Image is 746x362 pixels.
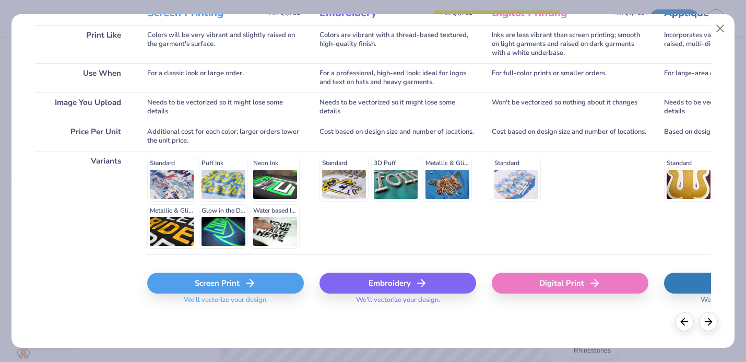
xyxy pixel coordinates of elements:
[35,25,132,63] div: Print Like
[147,25,304,63] div: Colors will be very vibrant and slightly raised on the garment's surface.
[35,122,132,151] div: Price Per Unit
[319,273,476,294] div: Embroidery
[319,63,476,92] div: For a professional, high-end look; ideal for logos and text on hats and heavy garments.
[147,92,304,122] div: Needs to be vectorized so it might lose some details
[180,296,272,311] span: We'll vectorize your design.
[492,122,648,151] div: Cost based on design size and number of locations.
[147,63,304,92] div: For a classic look or large order.
[492,273,648,294] div: Digital Print
[35,92,132,122] div: Image You Upload
[492,25,648,63] div: Inks are less vibrant than screen printing; smooth on light garments and raised on dark garments ...
[352,296,444,311] span: We'll vectorize your design.
[492,92,648,122] div: Won't be vectorized so nothing about it changes
[147,122,304,151] div: Additional cost for each color; larger orders lower the unit price.
[35,63,132,92] div: Use When
[35,151,132,254] div: Variants
[147,273,304,294] div: Screen Print
[319,92,476,122] div: Needs to be vectorized so it might lose some details
[492,63,648,92] div: For full-color prints or smaller orders.
[319,25,476,63] div: Colors are vibrant with a thread-based textured, high-quality finish.
[319,122,476,151] div: Cost based on design size and number of locations.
